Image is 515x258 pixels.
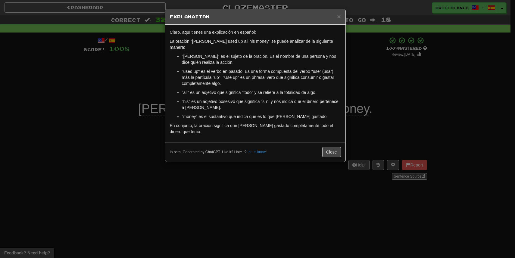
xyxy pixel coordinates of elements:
[170,38,341,50] p: La oración "[PERSON_NAME] used up all his money" se puede analizar de la siguiente manera:
[322,147,341,157] button: Close
[182,89,341,95] p: "all" es un adjetivo que significa "todo" y se refiere a la totalidad de algo.
[170,14,341,20] h5: Explanation
[337,13,341,20] button: Close
[170,150,267,155] small: In beta. Generated by ChatGPT. Like it? Hate it? !
[182,113,341,120] p: "money" es el sustantivo que indica qué es lo que [PERSON_NAME] gastado.
[182,98,341,110] p: "his" es un adjetivo posesivo que significa "su", y nos indica que el dinero pertenece a [PERSON_...
[170,29,341,35] p: Claro, aquí tienes una explicación en español:
[170,123,341,135] p: En conjunto, la oración significa que [PERSON_NAME] gastado completamente todo el dinero que tenía.
[247,150,266,154] a: Let us know
[182,68,341,86] p: "used up" es el verbo en pasado. Es una forma compuesta del verbo "use" (usar) más la partícula "...
[182,53,341,65] p: "[PERSON_NAME]" es el sujeto de la oración. Es el nombre de una persona y nos dice quién realiza ...
[337,13,341,20] span: ×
